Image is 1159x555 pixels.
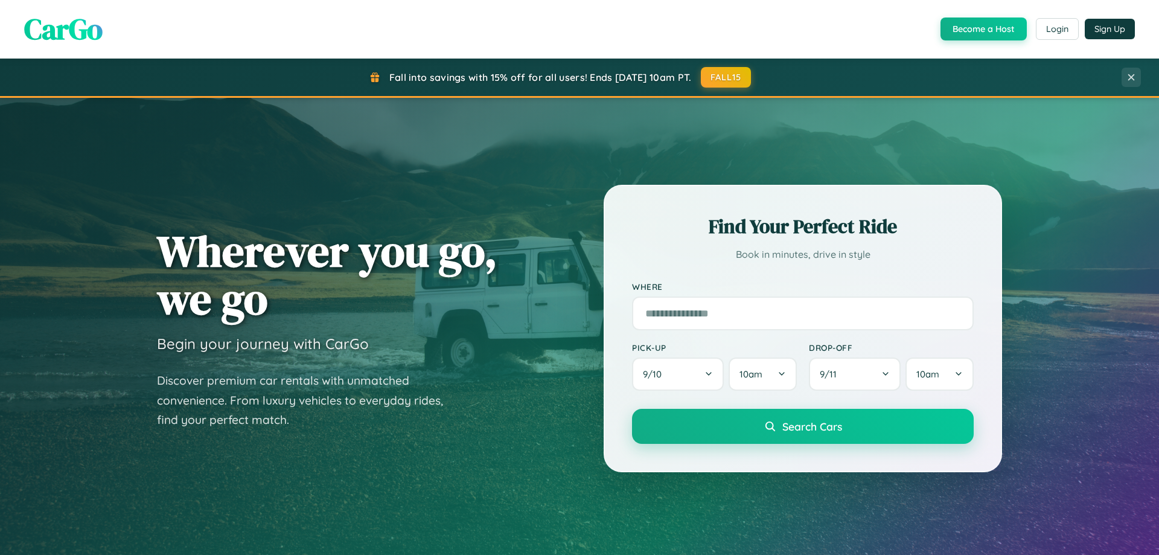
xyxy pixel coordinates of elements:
[157,335,369,353] h3: Begin your journey with CarGo
[701,67,752,88] button: FALL15
[24,9,103,49] span: CarGo
[632,358,724,391] button: 9/10
[940,18,1027,40] button: Become a Host
[157,371,459,430] p: Discover premium car rentals with unmatched convenience. From luxury vehicles to everyday rides, ...
[916,368,939,380] span: 10am
[809,358,901,391] button: 9/11
[632,281,974,292] label: Where
[905,358,974,391] button: 10am
[632,409,974,444] button: Search Cars
[782,420,842,433] span: Search Cars
[643,368,668,380] span: 9 / 10
[157,227,497,322] h1: Wherever you go, we go
[729,358,797,391] button: 10am
[632,246,974,263] p: Book in minutes, drive in style
[632,342,797,353] label: Pick-up
[739,368,762,380] span: 10am
[1036,18,1079,40] button: Login
[1085,19,1135,39] button: Sign Up
[809,342,974,353] label: Drop-off
[632,213,974,240] h2: Find Your Perfect Ride
[820,368,843,380] span: 9 / 11
[389,71,692,83] span: Fall into savings with 15% off for all users! Ends [DATE] 10am PT.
